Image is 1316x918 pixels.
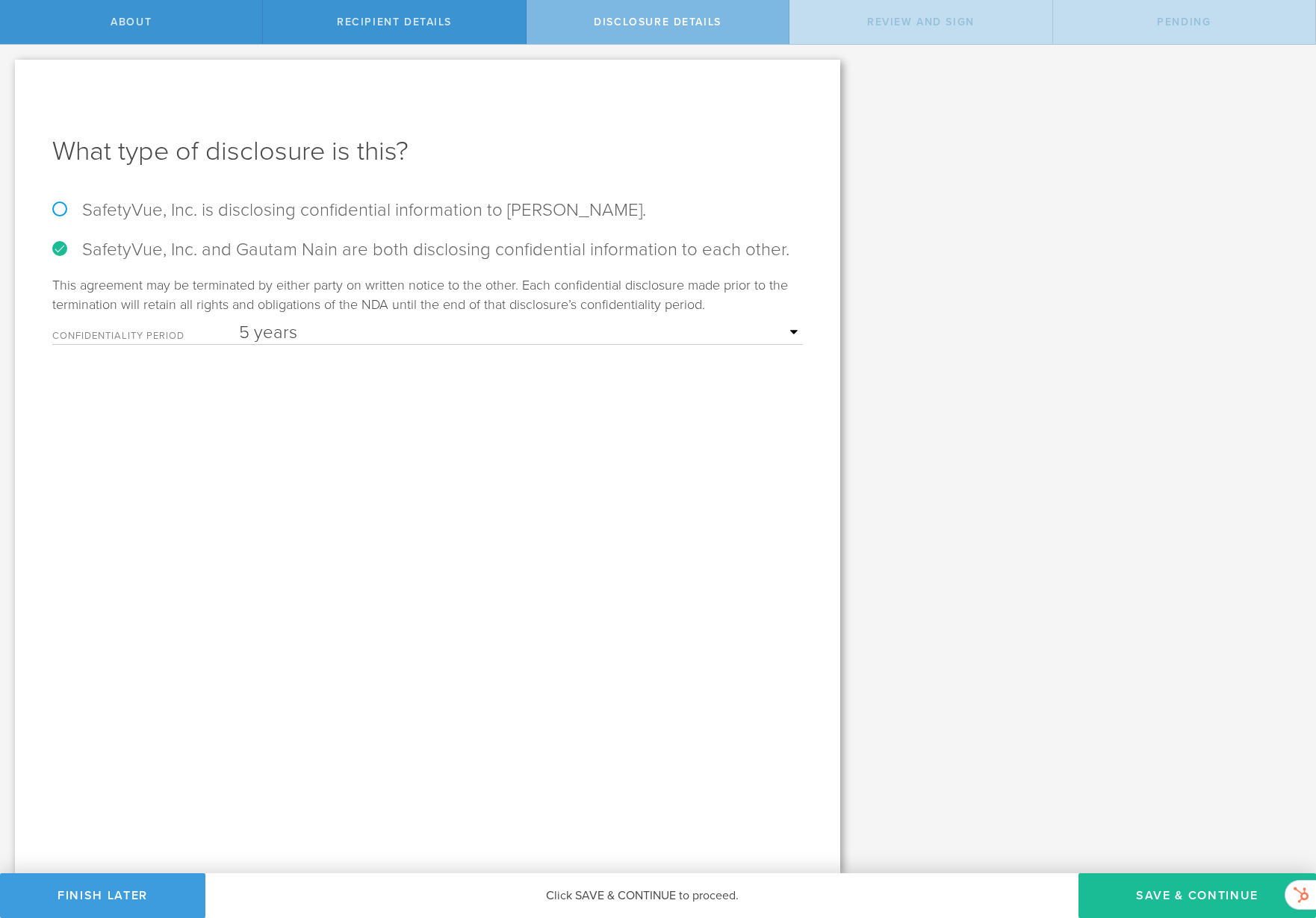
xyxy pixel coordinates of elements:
iframe: Chat Widget [1241,802,1316,873]
span: Recipient details [337,16,452,28]
div: This agreement may be terminated by either party on written notice to the other. Each confidentia... [52,275,803,345]
span: Pending [1157,16,1211,28]
label: SafetyVue, Inc. is disclosing confidential information to [PERSON_NAME]. [52,199,803,221]
button: Save & Continue [1078,873,1316,918]
label: Confidentiality Period [52,331,239,344]
h1: What type of disclosure is this? [52,134,803,169]
div: Click SAVE & CONTINUE to proceed. [205,873,1078,918]
label: SafetyVue, Inc. and Gautam Nain are both disclosing confidential information to each other. [52,239,803,260]
span: About [111,16,152,28]
span: Review and sign [867,16,975,28]
span: Disclosure details [594,16,721,28]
